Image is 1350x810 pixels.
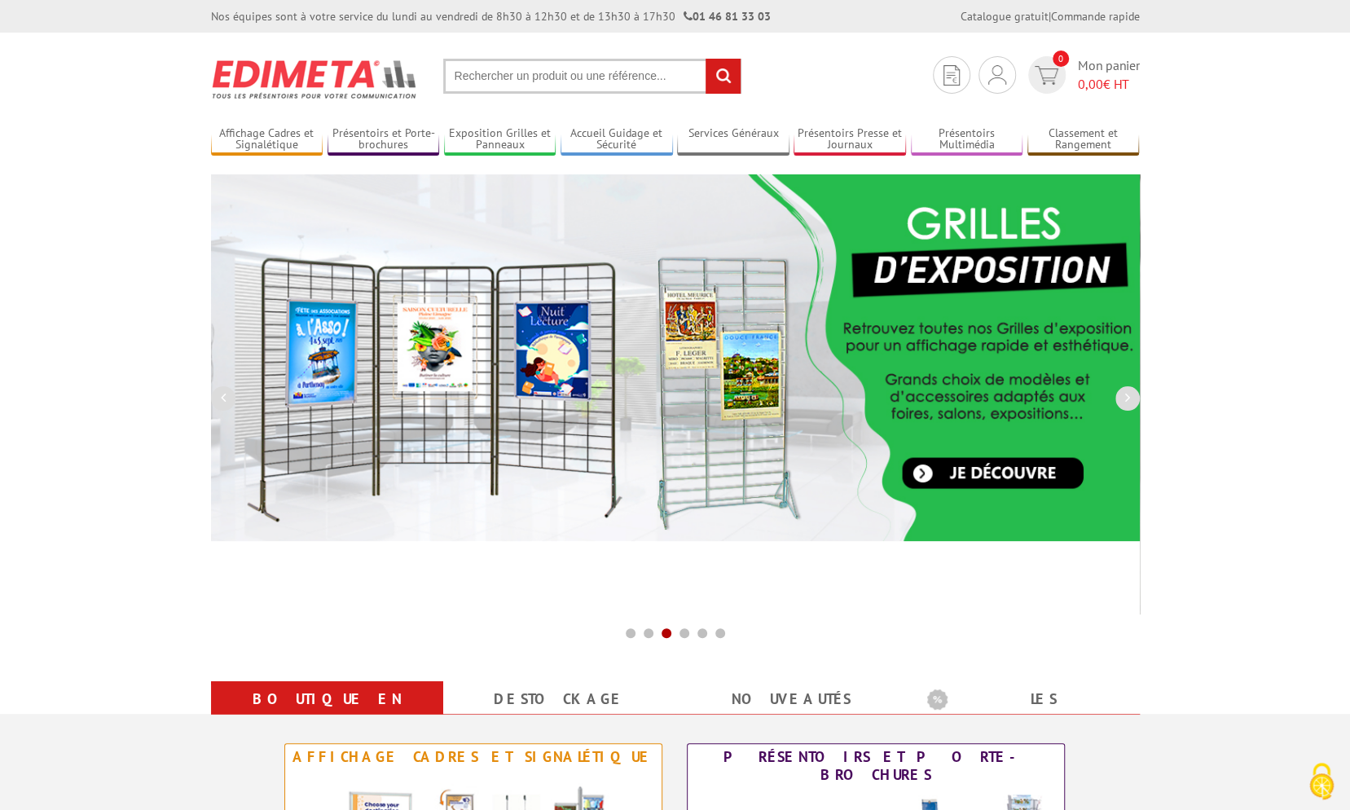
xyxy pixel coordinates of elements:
a: Affichage Cadres et Signalétique [211,126,323,153]
a: Catalogue gratuit [961,9,1049,24]
a: devis rapide 0 Mon panier 0,00€ HT [1024,56,1140,94]
a: Présentoirs et Porte-brochures [328,126,440,153]
strong: 01 46 81 33 03 [684,9,771,24]
a: Présentoirs Multimédia [911,126,1023,153]
a: Services Généraux [677,126,789,153]
img: devis rapide [988,65,1006,85]
a: Les promotions [927,685,1120,743]
button: Cookies (fenêtre modale) [1293,755,1350,810]
a: Destockage [463,685,656,714]
div: Présentoirs et Porte-brochures [692,748,1060,784]
span: € HT [1078,75,1140,94]
a: Présentoirs Presse et Journaux [794,126,906,153]
a: Commande rapide [1051,9,1140,24]
b: Les promotions [927,685,1131,717]
a: Accueil Guidage et Sécurité [561,126,673,153]
img: Cookies (fenêtre modale) [1301,761,1342,802]
span: Mon panier [1078,56,1140,94]
a: Exposition Grilles et Panneaux [444,126,556,153]
span: 0 [1053,51,1069,67]
input: rechercher [706,59,741,94]
input: Rechercher un produit ou une référence... [443,59,741,94]
div: Affichage Cadres et Signalétique [289,748,657,766]
div: | [961,8,1140,24]
a: Boutique en ligne [231,685,424,743]
img: devis rapide [1035,66,1058,85]
div: Nos équipes sont à votre service du lundi au vendredi de 8h30 à 12h30 et de 13h30 à 17h30 [211,8,771,24]
span: 0,00 [1078,76,1103,92]
img: devis rapide [943,65,960,86]
a: Classement et Rangement [1027,126,1140,153]
a: nouveautés [695,685,888,714]
img: Présentoir, panneau, stand - Edimeta - PLV, affichage, mobilier bureau, entreprise [211,49,419,109]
